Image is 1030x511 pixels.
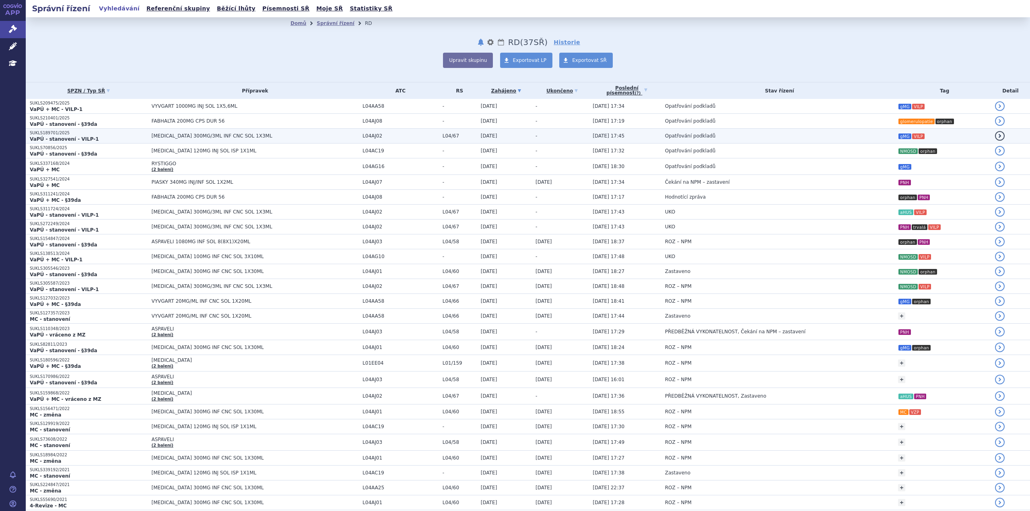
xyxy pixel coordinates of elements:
span: [DATE] [536,424,552,429]
a: + [898,376,905,383]
i: orphan [912,345,931,351]
i: aHUS [898,394,913,399]
a: Referenční skupiny [144,3,212,14]
p: SUKLS337168/2024 [30,161,148,166]
span: - [536,133,537,139]
strong: VaPÚ + MC - §39da [30,302,81,307]
span: ROZ – NPM [665,239,692,244]
span: [DATE] 18:37 [593,239,624,244]
strong: VaPÚ + MC - VILP-1 [30,107,82,112]
a: detail [995,358,1005,368]
span: L01EE04 [363,360,439,366]
a: detail [995,375,1005,384]
i: aHUS [898,209,913,215]
span: [MEDICAL_DATA] 120MG INJ SOL ISP 1X1ML [152,424,353,429]
strong: VaPÚ + MC - VILP-1 [30,257,82,263]
span: [DATE] 17:48 [593,254,624,259]
th: Stav řízení [661,82,894,99]
span: Exportovat LP [513,57,547,63]
span: ASPAVELI [152,437,353,442]
th: Detail [991,82,1030,99]
span: L04/58 [443,329,477,335]
strong: VaPÚ + MC [30,183,60,188]
li: RD [365,17,383,29]
span: [DATE] [536,283,552,289]
strong: VaPÚ + MC - §39da [30,197,81,203]
span: [DATE] [481,179,497,185]
a: (2 balení) [152,443,173,447]
span: L04AC19 [363,148,439,154]
a: Moje SŘ [314,3,345,14]
span: [MEDICAL_DATA] [152,390,353,396]
a: Poslednípísemnost(?) [593,82,661,99]
span: L04/58 [443,239,477,244]
span: - [443,424,477,429]
span: [DATE] 17:44 [593,313,624,319]
a: Domů [290,21,306,26]
span: L04AJ02 [363,224,439,230]
button: Upravit skupinu [443,53,493,68]
span: [DATE] [536,345,552,350]
span: - [536,103,537,109]
p: SUKLS70856/2025 [30,145,148,151]
span: - [536,194,537,200]
a: (2 balení) [152,380,173,385]
span: [DATE] 17:43 [593,209,624,215]
span: [DATE] 17:29 [593,329,624,335]
span: L04AJ01 [363,345,439,350]
span: L04AJ03 [363,239,439,244]
p: SUKLS210401/2025 [30,115,148,121]
span: - [536,224,537,230]
i: orphan [919,269,937,275]
span: - [536,118,537,124]
span: [DATE] [481,424,497,429]
p: SUKLS138513/2024 [30,251,148,257]
i: orphan [919,148,937,154]
span: - [536,393,537,399]
span: [DATE] 17:36 [593,393,624,399]
span: L04AG16 [363,164,439,169]
p: SUKLS154847/2024 [30,236,148,242]
a: Ukončeno [536,85,589,96]
a: detail [995,252,1005,261]
span: L04/67 [443,224,477,230]
span: [DATE] 17:32 [593,148,624,154]
a: detail [995,192,1005,202]
span: FABHALTA 200MG CPS DUR 56 [152,118,353,124]
span: ( SŘ) [520,37,548,47]
span: [DATE] [536,269,552,274]
span: - [536,254,537,259]
a: + [898,359,905,367]
p: SUKLS82811/2023 [30,342,148,347]
span: [DATE] [481,164,497,169]
span: ROZ – NPM [665,377,692,382]
span: [DATE] [481,269,497,274]
a: + [898,499,905,506]
i: VILP [912,133,925,139]
span: L04AJ03 [363,329,439,335]
a: detail [995,281,1005,291]
span: [MEDICAL_DATA] 300MG INF CNC SOL 1X30ML [152,409,353,415]
span: Zastaveno [665,313,690,319]
i: NMOSD [898,269,918,275]
a: detail [995,327,1005,337]
a: detail [995,391,1005,401]
i: VILP [914,209,927,215]
a: + [898,484,905,491]
strong: VaPÚ - vráceno z MZ [30,332,85,338]
span: - [443,103,477,109]
p: SUKLS159868/2022 [30,390,148,396]
span: Opatřování podkladů [665,133,716,139]
span: PŘEDBĚŽNÁ VYKONATELNOST, Čekání na NPM – zastavení [665,329,805,335]
a: Vyhledávání [97,3,142,14]
span: [DATE] [481,239,497,244]
span: [DATE] [536,298,552,304]
p: SUKLS305587/2023 [30,281,148,286]
a: detail [995,422,1005,431]
a: SPZN / Typ SŘ [30,85,148,96]
span: [MEDICAL_DATA] 120MG INJ SOL ISP 1X1ML [152,148,353,154]
i: NMOSD [898,254,918,260]
strong: VaPÚ - stanovení - VILP-1 [30,212,99,218]
span: - [536,164,537,169]
p: SUKLS127357/2023 [30,310,148,316]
